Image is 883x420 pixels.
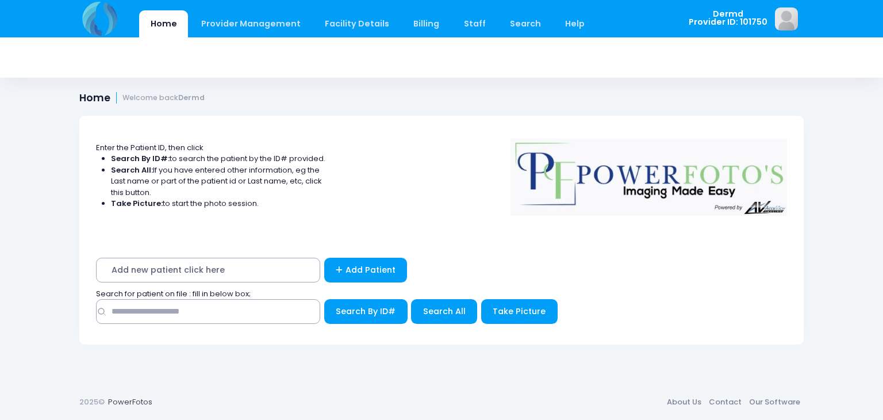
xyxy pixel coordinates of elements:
[402,10,451,37] a: Billing
[775,7,798,30] img: image
[554,10,596,37] a: Help
[111,153,326,165] li: to search the patient by the ID# provided.
[111,165,326,198] li: If you have entered other information, eg the Last name or part of the patient id or Last name, e...
[314,10,401,37] a: Facility Details
[111,165,153,175] strong: Search All:
[79,92,205,104] h1: Home
[689,10,767,26] span: Dermd Provider ID: 101750
[336,306,396,317] span: Search By ID#
[178,93,205,102] strong: Dermd
[139,10,188,37] a: Home
[122,94,205,102] small: Welcome back
[96,288,251,299] span: Search for patient on file : fill in below box;
[324,258,408,282] a: Add Patient
[96,258,320,282] span: Add new patient click here
[111,198,326,209] li: to start the photo session.
[663,392,705,413] a: About Us
[96,142,204,153] span: Enter the Patient ID, then click
[324,299,408,324] button: Search By ID#
[705,392,745,413] a: Contact
[452,10,497,37] a: Staff
[505,131,793,216] img: Logo
[79,396,105,407] span: 2025©
[745,392,804,413] a: Our Software
[493,306,546,317] span: Take Picture
[111,153,170,164] strong: Search By ID#:
[190,10,312,37] a: Provider Management
[411,299,477,324] button: Search All
[498,10,552,37] a: Search
[423,306,466,317] span: Search All
[481,299,558,324] button: Take Picture
[108,396,152,407] a: PowerFotos
[111,198,163,209] strong: Take Picture:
